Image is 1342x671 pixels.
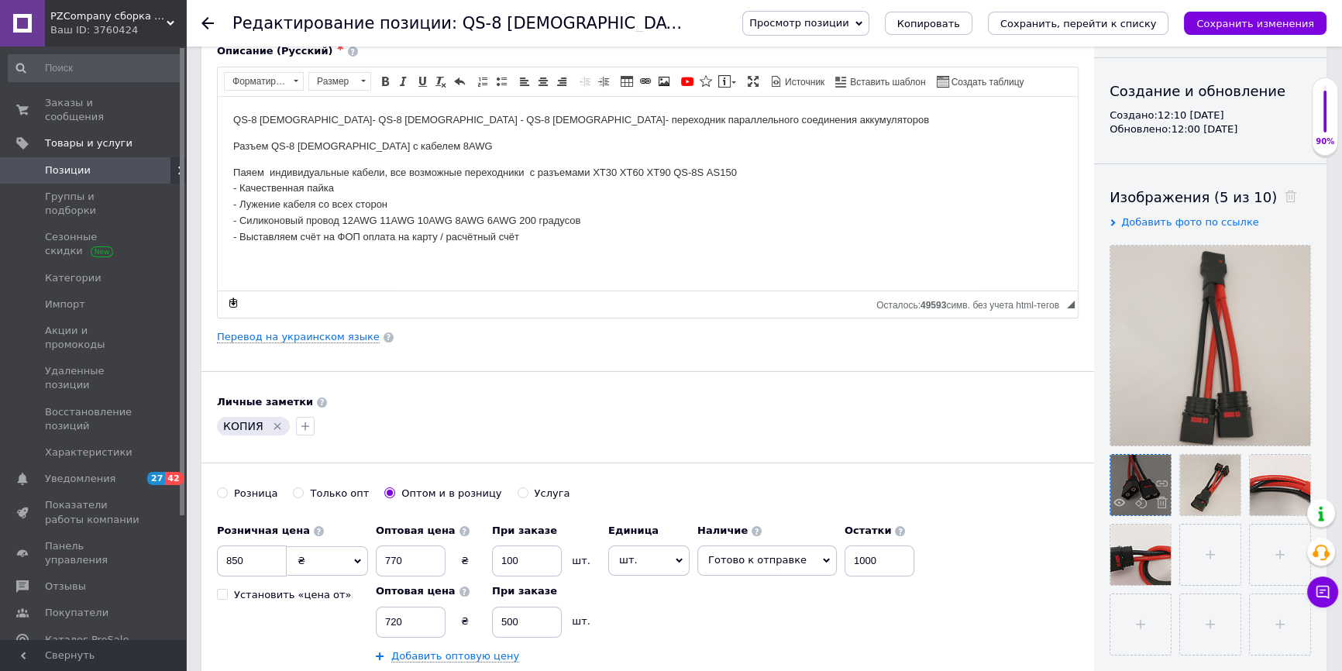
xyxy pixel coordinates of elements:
a: Увеличить отступ [595,73,612,90]
label: При заказе [492,524,600,538]
a: Вставить иконку [697,73,714,90]
b: Оптовая цена [376,585,456,597]
b: Личные заметки [217,396,313,408]
div: ₴ [446,554,484,568]
div: Оптом и в розницу [401,487,501,501]
div: Обновлено: 12:00 [DATE] [1110,122,1311,136]
span: Просмотр позиции [749,17,848,29]
div: Вернуться назад [201,17,214,29]
div: Подсчет символов [876,296,1067,311]
input: 0 [376,545,446,576]
a: Отменить (Ctrl+Z) [451,73,468,90]
span: Готово к отправке [708,554,807,566]
span: Покупатели [45,606,108,620]
span: Перетащите для изменения размера [1067,301,1075,308]
span: Товары и услуги [45,136,132,150]
a: Перевод на украинском языке [217,331,380,343]
span: Восстановление позиций [45,405,143,433]
span: Импорт [45,298,85,311]
b: Наличие [697,525,748,536]
input: 0 [217,545,287,576]
svg: Удалить метку [271,420,284,432]
a: Сделать резервную копию сейчас [225,294,242,311]
span: Акции и промокоды [45,324,143,352]
span: Характеристики [45,446,132,459]
span: Добавить фото по ссылке [1121,216,1259,228]
span: Сезонные скидки [45,230,143,258]
label: При заказе [492,584,600,598]
span: Уведомления [45,472,115,486]
a: Вставить/Редактировать ссылку (Ctrl+L) [637,73,654,90]
input: Поиск [8,54,182,82]
div: Ваш ID: 3760424 [50,23,186,37]
span: Удаленные позиции [45,364,143,392]
a: По правому краю [553,73,570,90]
a: Развернуть [745,73,762,90]
a: Размер [308,72,371,91]
a: Создать таблицу [934,73,1027,90]
input: 0 [492,545,562,576]
span: Вставить шаблон [848,76,925,89]
a: По левому краю [516,73,533,90]
div: Изображения (5 из 10) [1110,188,1311,207]
b: Розничная цена [217,525,310,536]
span: Отзывы [45,580,86,594]
span: Заказы и сообщения [45,96,143,124]
button: Копировать [885,12,972,35]
a: Изображение [656,73,673,90]
span: КОПИЯ [223,420,263,432]
div: 90% Качество заполнения [1312,77,1338,156]
label: Единица [608,524,690,538]
button: Чат с покупателем [1307,576,1338,607]
a: Вставить шаблон [833,73,927,90]
a: По центру [535,73,552,90]
span: Позиции [45,163,91,177]
span: Размер [309,73,356,90]
b: Оптовая цена [376,525,456,536]
i: Сохранить изменения [1196,18,1314,29]
button: Сохранить изменения [1184,12,1327,35]
div: Услуга [535,487,570,501]
a: Добавить оптовую цену [391,650,519,662]
a: Полужирный (Ctrl+B) [377,73,394,90]
div: Только опт [310,487,369,501]
div: Розница [234,487,277,501]
a: Источник [768,73,827,90]
div: Создание и обновление [1110,81,1311,101]
span: Форматирование [225,73,288,90]
span: 27 [147,472,165,485]
span: Категории [45,271,102,285]
span: ₴ [298,555,305,566]
span: PZCompany сборка кабелей Инвертора - EcoFlow - Солнечных Панелей [50,9,167,23]
b: Остатки [845,525,892,536]
span: Описание (Русский) [217,45,332,57]
a: Убрать форматирование [432,73,449,90]
input: 0 [492,607,562,638]
span: ✱ [336,43,343,53]
iframe: Визуальный текстовый редактор, 23D15456-567A-46C2-A3DE-A87D6766A1D5 [218,97,1078,291]
span: Показатели работы компании [45,498,143,526]
input: - [845,545,914,576]
span: шт. [608,545,690,575]
a: Вставить / удалить маркированный список [493,73,510,90]
span: Источник [783,76,824,89]
a: Вставить сообщение [716,73,738,90]
span: Каталог ProSale [45,633,129,647]
input: 0 [376,607,446,638]
div: 90% [1313,136,1337,147]
a: Форматирование [224,72,304,91]
a: Уменьшить отступ [576,73,594,90]
span: Панель управления [45,539,143,567]
a: Вставить / удалить нумерованный список [474,73,491,90]
a: Таблица [618,73,635,90]
span: Группы и подборки [45,190,143,218]
i: Сохранить, перейти к списку [1000,18,1157,29]
a: Курсив (Ctrl+I) [395,73,412,90]
span: Копировать [897,18,960,29]
span: 49593 [920,300,946,311]
div: Создано: 12:10 [DATE] [1110,108,1311,122]
a: Подчеркнутый (Ctrl+U) [414,73,431,90]
div: шт. [562,614,600,628]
